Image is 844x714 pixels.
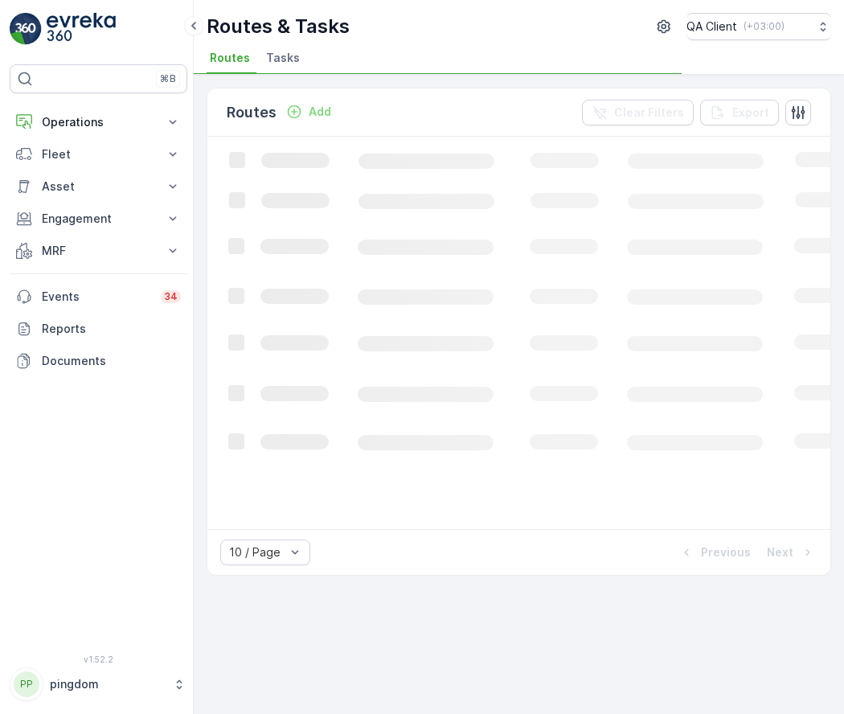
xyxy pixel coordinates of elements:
[42,211,155,227] p: Engagement
[10,345,187,377] a: Documents
[767,544,793,560] p: Next
[42,353,181,369] p: Documents
[47,13,116,45] img: logo_light-DOdMpM7g.png
[14,671,39,697] div: PP
[10,235,187,267] button: MRF
[227,101,277,124] p: Routes
[42,178,155,195] p: Asset
[765,543,817,562] button: Next
[266,50,300,66] span: Tasks
[614,105,684,121] p: Clear Filters
[207,14,350,39] p: Routes & Tasks
[677,543,752,562] button: Previous
[10,313,187,345] a: Reports
[160,72,176,85] p: ⌘B
[10,170,187,203] button: Asset
[686,18,737,35] p: QA Client
[42,146,155,162] p: Fleet
[10,138,187,170] button: Fleet
[42,321,181,337] p: Reports
[10,106,187,138] button: Operations
[50,676,165,692] p: pingdom
[309,104,331,120] p: Add
[582,100,694,125] button: Clear Filters
[280,102,338,121] button: Add
[164,290,178,303] p: 34
[686,13,831,40] button: QA Client(+03:00)
[42,243,155,259] p: MRF
[42,289,151,305] p: Events
[10,654,187,664] span: v 1.52.2
[732,105,769,121] p: Export
[10,203,187,235] button: Engagement
[10,281,187,313] a: Events34
[210,50,250,66] span: Routes
[700,100,779,125] button: Export
[10,667,187,701] button: PPpingdom
[10,13,42,45] img: logo
[701,544,751,560] p: Previous
[42,114,155,130] p: Operations
[744,20,785,33] p: ( +03:00 )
